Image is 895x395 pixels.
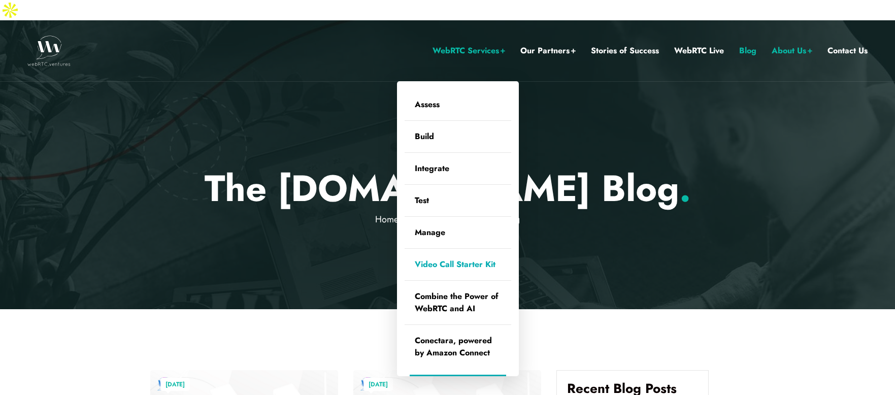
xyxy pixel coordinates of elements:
[405,121,511,152] a: Build
[405,89,511,120] a: Assess
[772,44,812,57] a: About Us
[405,185,511,216] a: Test
[405,153,511,184] a: Integrate
[27,36,71,66] img: WebRTC.ventures
[433,44,505,57] a: WebRTC Services
[591,44,659,57] a: Stories of Success
[827,44,868,57] a: Contact Us
[674,44,724,57] a: WebRTC Live
[405,325,511,369] a: Conectara, powered by Amazon Connect
[375,213,399,226] a: Home
[405,217,511,248] a: Manage
[405,281,511,324] a: Combine the Power of WebRTC and AI
[405,249,511,280] a: Video Call Starter Kit
[520,44,576,57] a: Our Partners
[150,167,745,210] p: The [DOMAIN_NAME] Blog
[679,162,691,215] span: .
[363,378,393,391] a: [DATE]
[739,44,756,57] a: Blog
[160,378,190,391] a: [DATE]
